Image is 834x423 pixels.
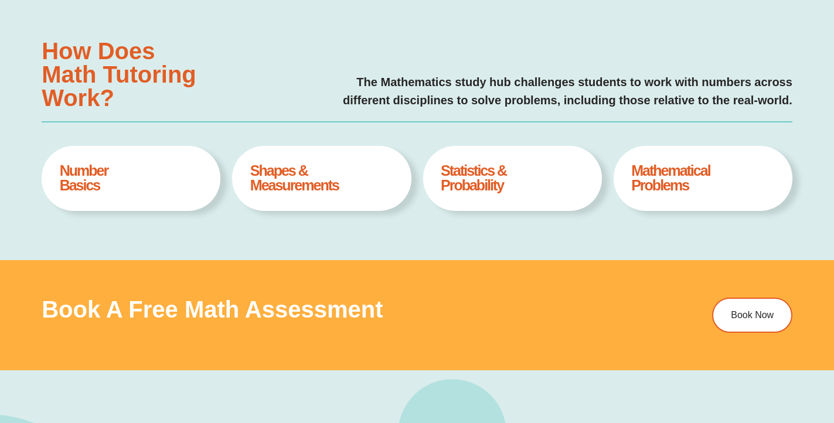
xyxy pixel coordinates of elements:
[42,298,633,321] h3: Book a Free Math Assessment
[441,163,584,193] h4: Statistics & Probability
[60,163,203,193] h4: Number Basics
[332,1,348,18] button: Add or edit images
[633,291,834,423] iframe: Chat Widget
[315,1,332,18] button: Draw
[224,73,792,110] p: The Mathematics study hub challenges students to work with numbers across different disciplines t...
[250,163,393,193] h4: Shapes & Measurements
[42,39,212,110] h3: How Does Math Tutoring Work?
[299,1,315,18] button: Text
[631,163,774,193] h4: Mathematical Problems
[123,1,141,18] span: of ⁨0⁩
